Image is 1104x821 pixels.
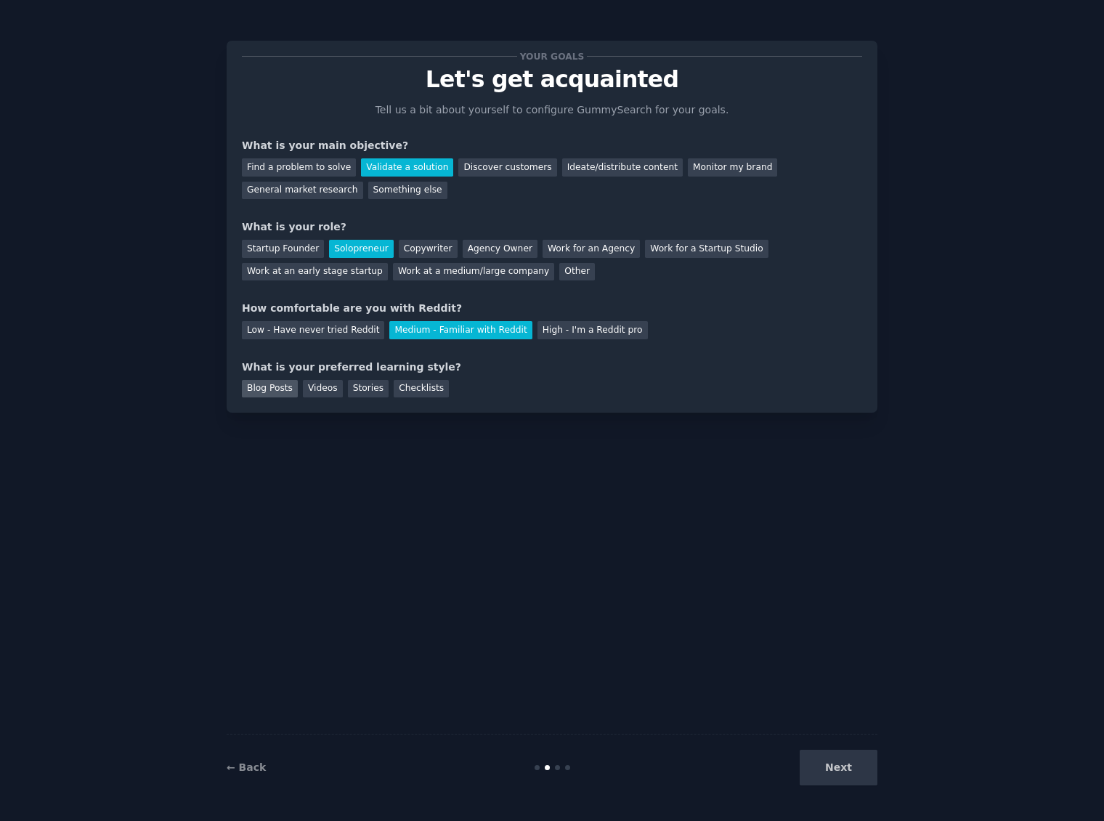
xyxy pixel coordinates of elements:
[242,158,356,177] div: Find a problem to solve
[458,158,556,177] div: Discover customers
[688,158,777,177] div: Monitor my brand
[463,240,537,258] div: Agency Owner
[242,263,388,281] div: Work at an early stage startup
[361,158,453,177] div: Validate a solution
[329,240,393,258] div: Solopreneur
[242,321,384,339] div: Low - Have never tried Reddit
[393,263,554,281] div: Work at a medium/large company
[562,158,683,177] div: Ideate/distribute content
[537,321,648,339] div: High - I'm a Reddit pro
[242,138,862,153] div: What is your main objective?
[369,102,735,118] p: Tell us a bit about yourself to configure GummySearch for your goals.
[242,219,862,235] div: What is your role?
[559,263,595,281] div: Other
[517,49,587,64] span: Your goals
[242,380,298,398] div: Blog Posts
[645,240,768,258] div: Work for a Startup Studio
[543,240,640,258] div: Work for an Agency
[394,380,449,398] div: Checklists
[348,380,389,398] div: Stories
[242,182,363,200] div: General market research
[399,240,458,258] div: Copywriter
[242,240,324,258] div: Startup Founder
[227,761,266,773] a: ← Back
[242,360,862,375] div: What is your preferred learning style?
[242,67,862,92] p: Let's get acquainted
[303,380,343,398] div: Videos
[389,321,532,339] div: Medium - Familiar with Reddit
[368,182,447,200] div: Something else
[242,301,862,316] div: How comfortable are you with Reddit?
